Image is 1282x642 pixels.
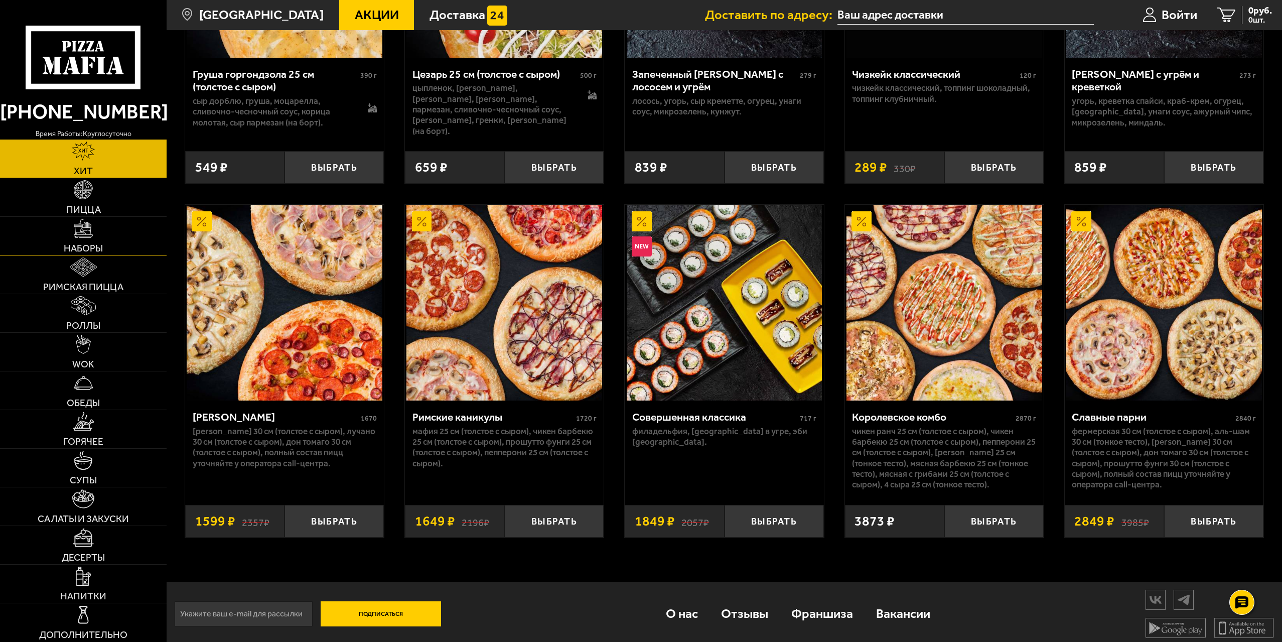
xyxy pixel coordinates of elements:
div: [PERSON_NAME] [193,411,358,424]
span: 1649 ₽ [415,515,455,528]
img: Акционный [412,211,432,231]
a: АкционныйРимские каникулы [405,205,604,401]
span: Пицца [66,205,101,214]
p: цыпленок, [PERSON_NAME], [PERSON_NAME], [PERSON_NAME], пармезан, сливочно-чесночный соус, [PERSON... [412,83,574,136]
span: Доставка [430,9,485,22]
div: Запеченный [PERSON_NAME] с лососем и угрём [632,68,797,93]
img: Акционный [1071,211,1091,231]
img: Новинка [632,236,652,256]
span: 859 ₽ [1074,161,1107,174]
span: Доставить по адресу: [705,9,837,22]
span: 279 г [800,71,816,80]
button: Выбрать [284,151,384,184]
span: 0 шт. [1248,16,1272,24]
span: 659 ₽ [415,161,448,174]
button: Подписаться [321,601,441,626]
span: Горячее [63,437,103,446]
span: Акции [355,9,399,22]
div: Римские каникулы [412,411,574,424]
span: 3873 ₽ [854,515,895,528]
img: Королевское комбо [846,205,1042,401]
span: Войти [1162,9,1197,22]
span: Римская пицца [43,282,123,292]
img: Славные парни [1066,205,1262,401]
span: 289 ₽ [854,161,887,174]
span: Дополнительно [39,630,127,639]
p: Чикен Ранч 25 см (толстое с сыром), Чикен Барбекю 25 см (толстое с сыром), Пепперони 25 см (толст... [852,426,1036,490]
span: 1849 ₽ [635,515,675,528]
button: Выбрать [504,151,604,184]
span: 2840 г [1235,414,1256,423]
a: О нас [654,592,709,635]
span: 1670 [361,414,377,423]
a: Отзывы [709,592,780,635]
p: Фермерская 30 см (толстое с сыром), Аль-Шам 30 см (тонкое тесто), [PERSON_NAME] 30 см (толстое с ... [1072,426,1256,490]
span: Хит [74,166,93,176]
input: Ваш адрес доставки [837,6,1094,25]
p: Филадельфия, [GEOGRAPHIC_DATA] в угре, Эби [GEOGRAPHIC_DATA]. [632,426,816,448]
div: Совершенная классика [632,411,797,424]
img: Римские каникулы [406,205,602,401]
span: 1720 г [576,414,597,423]
p: [PERSON_NAME] 30 см (толстое с сыром), Лучано 30 см (толстое с сыром), Дон Томаго 30 см (толстое ... [193,426,377,469]
p: Мафия 25 см (толстое с сыром), Чикен Барбекю 25 см (толстое с сыром), Прошутто Фунги 25 см (толст... [412,426,597,469]
p: сыр дорблю, груша, моцарелла, сливочно-чесночный соус, корица молотая, сыр пармезан (на борт). [193,96,354,128]
s: 3985 ₽ [1121,515,1149,528]
a: АкционныйКоролевское комбо [845,205,1044,401]
img: 15daf4d41897b9f0e9f617042186c801.svg [487,6,507,26]
button: Выбрать [284,505,384,538]
span: Десерты [62,553,105,562]
span: Супы [70,475,97,485]
span: 273 г [1239,71,1256,80]
div: Славные парни [1072,411,1233,424]
span: 120 г [1020,71,1036,80]
a: АкционныйХет Трик [185,205,384,401]
p: Чизкейк классический, топпинг шоколадный, топпинг клубничный. [852,83,1036,104]
s: 330 ₽ [894,161,916,174]
div: [PERSON_NAME] с угрём и креветкой [1072,68,1237,93]
div: Королевское комбо [852,411,1013,424]
span: 717 г [800,414,816,423]
span: Напитки [60,591,106,601]
a: Вакансии [865,592,942,635]
s: 2357 ₽ [242,515,269,528]
span: 500 г [580,71,597,80]
span: 0 руб. [1248,6,1272,16]
img: Акционный [192,211,212,231]
span: Роллы [66,321,100,330]
span: Обеды [67,398,100,408]
button: Выбрать [944,151,1044,184]
span: 2849 ₽ [1074,515,1114,528]
img: tg [1174,591,1193,608]
button: Выбрать [725,151,824,184]
a: АкционныйНовинкаСовершенная классика [625,205,823,401]
button: Выбрать [1164,151,1263,184]
span: 839 ₽ [635,161,667,174]
button: Выбрать [1164,505,1263,538]
span: 2870 г [1016,414,1036,423]
div: Чизкейк классический [852,68,1017,81]
span: Наборы [64,243,103,253]
p: угорь, креветка спайси, краб-крем, огурец, [GEOGRAPHIC_DATA], унаги соус, ажурный чипс, микрозеле... [1072,96,1256,128]
img: Акционный [851,211,872,231]
span: WOK [72,359,94,369]
s: 2196 ₽ [462,515,489,528]
input: Укажите ваш e-mail для рассылки [175,601,313,626]
button: Выбрать [725,505,824,538]
span: 549 ₽ [195,161,228,174]
a: Франшиза [780,592,865,635]
img: Акционный [632,211,652,231]
img: Совершенная классика [627,205,822,401]
span: 390 г [360,71,377,80]
div: Цезарь 25 см (толстое с сыром) [412,68,578,81]
p: лосось, угорь, Сыр креметте, огурец, унаги соус, микрозелень, кунжут. [632,96,816,117]
button: Выбрать [944,505,1044,538]
span: [GEOGRAPHIC_DATA] [199,9,324,22]
img: vk [1146,591,1165,608]
div: Груша горгондзола 25 см (толстое с сыром) [193,68,358,93]
img: Хет Трик [187,205,382,401]
span: 1599 ₽ [195,515,235,528]
a: АкционныйСлавные парни [1065,205,1263,401]
s: 2057 ₽ [681,515,709,528]
button: Выбрать [504,505,604,538]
